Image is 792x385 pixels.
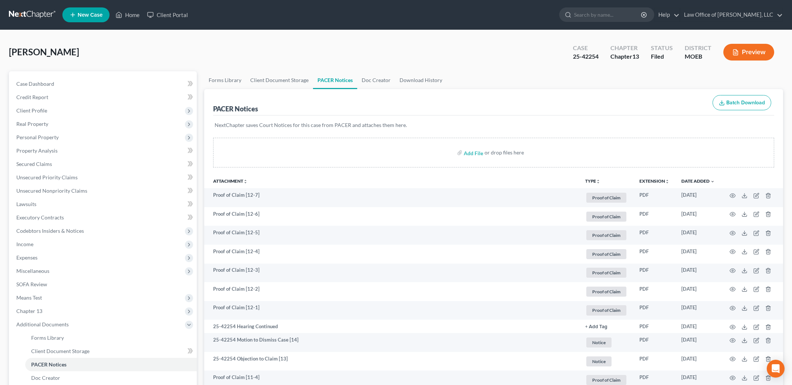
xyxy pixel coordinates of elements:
[204,333,579,352] td: 25-42254 Motion to Dismiss Case [14]
[246,71,313,89] a: Client Document Storage
[610,52,639,61] div: Chapter
[585,286,628,298] a: Proof of Claim
[10,184,197,198] a: Unsecured Nonpriority Claims
[585,304,628,316] a: Proof of Claim
[665,179,669,184] i: unfold_more
[31,361,66,368] span: PACER Notices
[726,99,765,106] span: Batch Download
[586,287,626,297] span: Proof of Claim
[680,8,783,22] a: Law Office of [PERSON_NAME], LLC
[395,71,447,89] a: Download History
[10,77,197,91] a: Case Dashboard
[585,324,607,329] button: + Add Tag
[313,71,357,89] a: PACER Notices
[31,375,60,381] span: Doc Creator
[243,179,248,184] i: unfold_more
[31,335,64,341] span: Forms Library
[16,161,52,167] span: Secured Claims
[112,8,143,22] a: Home
[633,320,675,333] td: PDF
[25,331,197,345] a: Forms Library
[675,226,721,245] td: [DATE]
[675,188,721,207] td: [DATE]
[204,282,579,301] td: Proof of Claim [12-2]
[357,71,395,89] a: Doc Creator
[16,134,59,140] span: Personal Property
[585,179,600,184] button: TYPEunfold_more
[10,144,197,157] a: Property Analysis
[596,179,600,184] i: unfold_more
[633,207,675,226] td: PDF
[143,8,192,22] a: Client Portal
[633,352,675,371] td: PDF
[675,333,721,352] td: [DATE]
[31,348,89,354] span: Client Document Storage
[586,249,626,259] span: Proof of Claim
[710,179,715,184] i: expand_more
[633,188,675,207] td: PDF
[767,360,785,378] div: Open Intercom Messenger
[586,375,626,385] span: Proof of Claim
[585,229,628,241] a: Proof of Claim
[10,171,197,184] a: Unsecured Priority Claims
[586,268,626,278] span: Proof of Claim
[585,248,628,260] a: Proof of Claim
[485,149,524,156] div: or drop files here
[639,178,669,184] a: Extensionunfold_more
[16,254,38,261] span: Expenses
[16,268,49,274] span: Miscellaneous
[204,301,579,320] td: Proof of Claim [12-1]
[16,174,78,180] span: Unsecured Priority Claims
[632,53,639,60] span: 13
[585,355,628,368] a: Notice
[16,281,47,287] span: SOFA Review
[574,8,642,22] input: Search by name...
[204,188,579,207] td: Proof of Claim [12-7]
[10,198,197,211] a: Lawsuits
[681,178,715,184] a: Date Added expand_more
[675,282,721,301] td: [DATE]
[213,178,248,184] a: Attachmentunfold_more
[633,333,675,352] td: PDF
[215,121,773,129] p: NextChapter saves Court Notices for this case from PACER and attaches them here.
[675,320,721,333] td: [DATE]
[16,214,64,221] span: Executory Contracts
[685,52,711,61] div: MOEB
[204,226,579,245] td: Proof of Claim [12-5]
[213,104,258,113] div: PACER Notices
[585,192,628,204] a: Proof of Claim
[16,228,84,234] span: Codebtors Insiders & Notices
[16,294,42,301] span: Means Test
[10,211,197,224] a: Executory Contracts
[16,94,48,100] span: Credit Report
[586,230,626,240] span: Proof of Claim
[16,81,54,87] span: Case Dashboard
[204,320,579,333] td: 25-42254 Hearing Continued
[610,44,639,52] div: Chapter
[573,52,599,61] div: 25-42254
[585,267,628,279] a: Proof of Claim
[651,52,673,61] div: Filed
[585,211,628,223] a: Proof of Claim
[585,323,628,330] a: + Add Tag
[16,107,47,114] span: Client Profile
[651,44,673,52] div: Status
[204,245,579,264] td: Proof of Claim [12-4]
[16,321,69,327] span: Additional Documents
[573,44,599,52] div: Case
[10,278,197,291] a: SOFA Review
[633,264,675,283] td: PDF
[204,71,246,89] a: Forms Library
[25,345,197,358] a: Client Document Storage
[633,226,675,245] td: PDF
[204,207,579,226] td: Proof of Claim [12-6]
[16,201,36,207] span: Lawsuits
[586,212,626,222] span: Proof of Claim
[586,337,612,348] span: Notice
[723,44,774,61] button: Preview
[16,187,87,194] span: Unsecured Nonpriority Claims
[675,352,721,371] td: [DATE]
[633,282,675,301] td: PDF
[633,245,675,264] td: PDF
[16,121,48,127] span: Real Property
